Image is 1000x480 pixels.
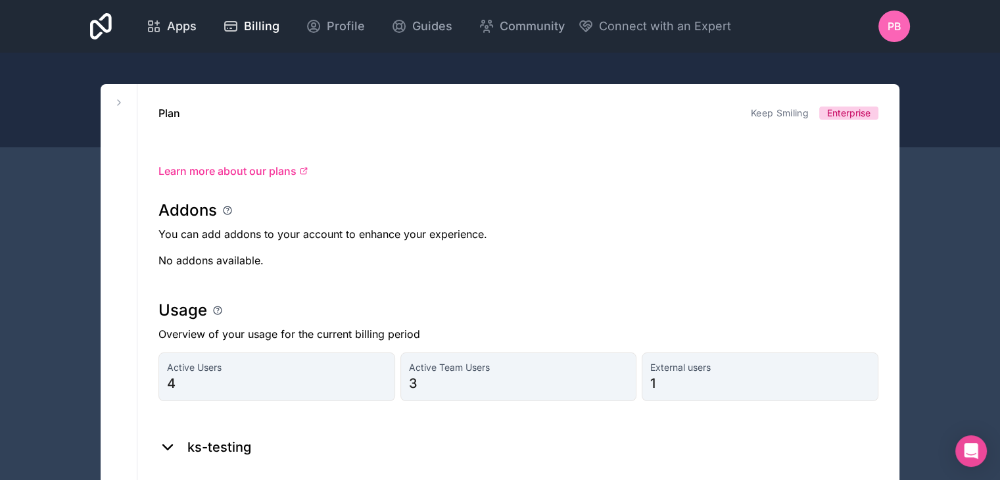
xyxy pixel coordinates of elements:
[751,107,809,118] a: Keep Smiling
[158,326,878,342] p: Overview of your usage for the current billing period
[650,361,870,374] span: External users
[412,17,452,36] span: Guides
[187,438,251,456] h2: ks-testing
[167,17,197,36] span: Apps
[650,374,870,393] span: 1
[888,18,901,34] span: PB
[212,12,290,41] a: Billing
[500,17,565,36] span: Community
[158,200,217,221] h1: Addons
[295,12,375,41] a: Profile
[158,163,297,179] span: Learn more about our plans
[244,17,279,36] span: Billing
[955,435,987,467] div: Open Intercom Messenger
[578,17,731,36] button: Connect with an Expert
[827,107,870,120] span: Enterprise
[158,163,878,179] a: Learn more about our plans
[158,300,207,321] h1: Usage
[409,374,629,393] span: 3
[599,17,731,36] span: Connect with an Expert
[135,12,207,41] a: Apps
[409,361,629,374] span: Active Team Users
[167,374,387,393] span: 4
[381,12,463,41] a: Guides
[158,252,264,268] p: No addons available.
[167,361,387,374] span: Active Users
[468,12,575,41] a: Community
[327,17,365,36] span: Profile
[158,105,180,121] h1: Plan
[158,226,878,242] p: You can add addons to your account to enhance your experience.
